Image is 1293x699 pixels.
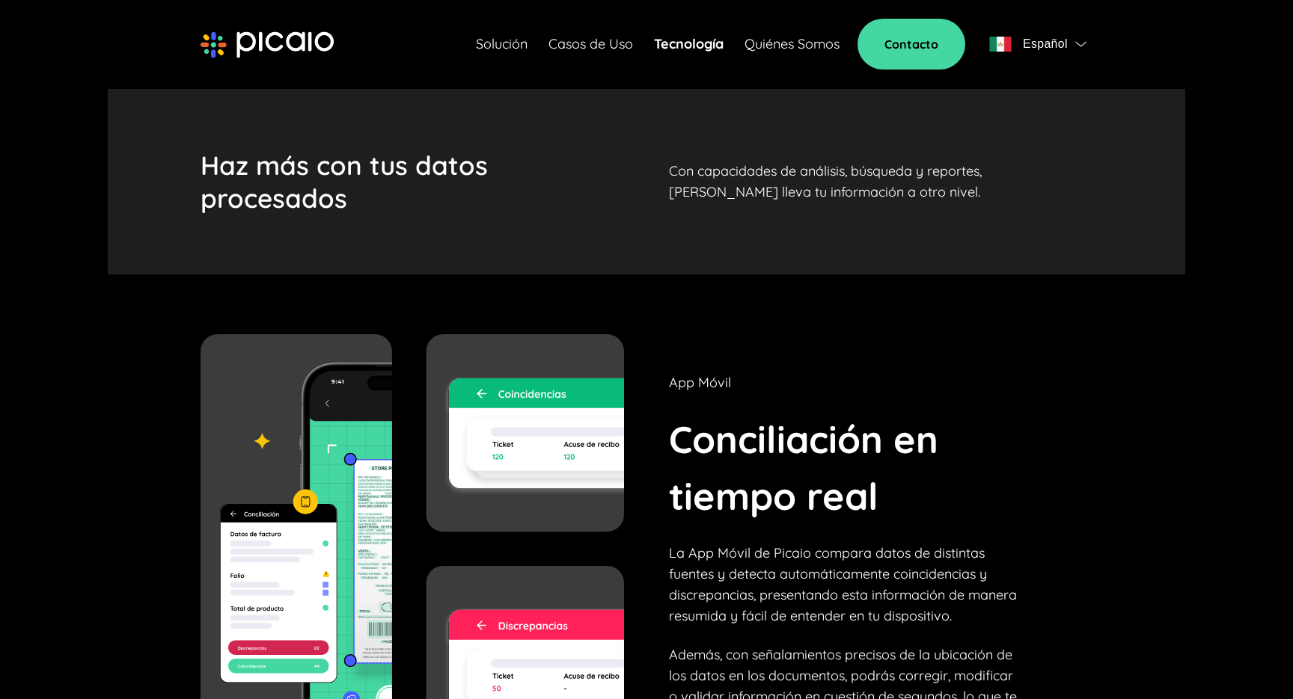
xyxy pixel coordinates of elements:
a: Solución [476,34,528,55]
button: flagEspañolflag [983,29,1092,59]
span: Español [1023,34,1068,55]
img: picaio-logo [201,31,334,58]
img: flag [989,37,1012,52]
p: App Móvil [669,372,731,393]
p: Con capacidades de análisis, búsqueda y reportes, [PERSON_NAME] lleva tu información a otro nivel. [669,161,1092,203]
img: flag [1075,41,1086,47]
p: Haz más con tus datos procesados [201,149,624,215]
a: Contacto [858,19,965,70]
p: La App Móvil de Picaio compara datos de distintas fuentes y detecta automáticamente coincidencias... [669,543,1017,626]
a: Quiénes Somos [745,34,840,55]
p: Conciliación en tiempo real [669,411,938,525]
a: Tecnología [654,34,724,55]
a: Casos de Uso [548,34,633,55]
